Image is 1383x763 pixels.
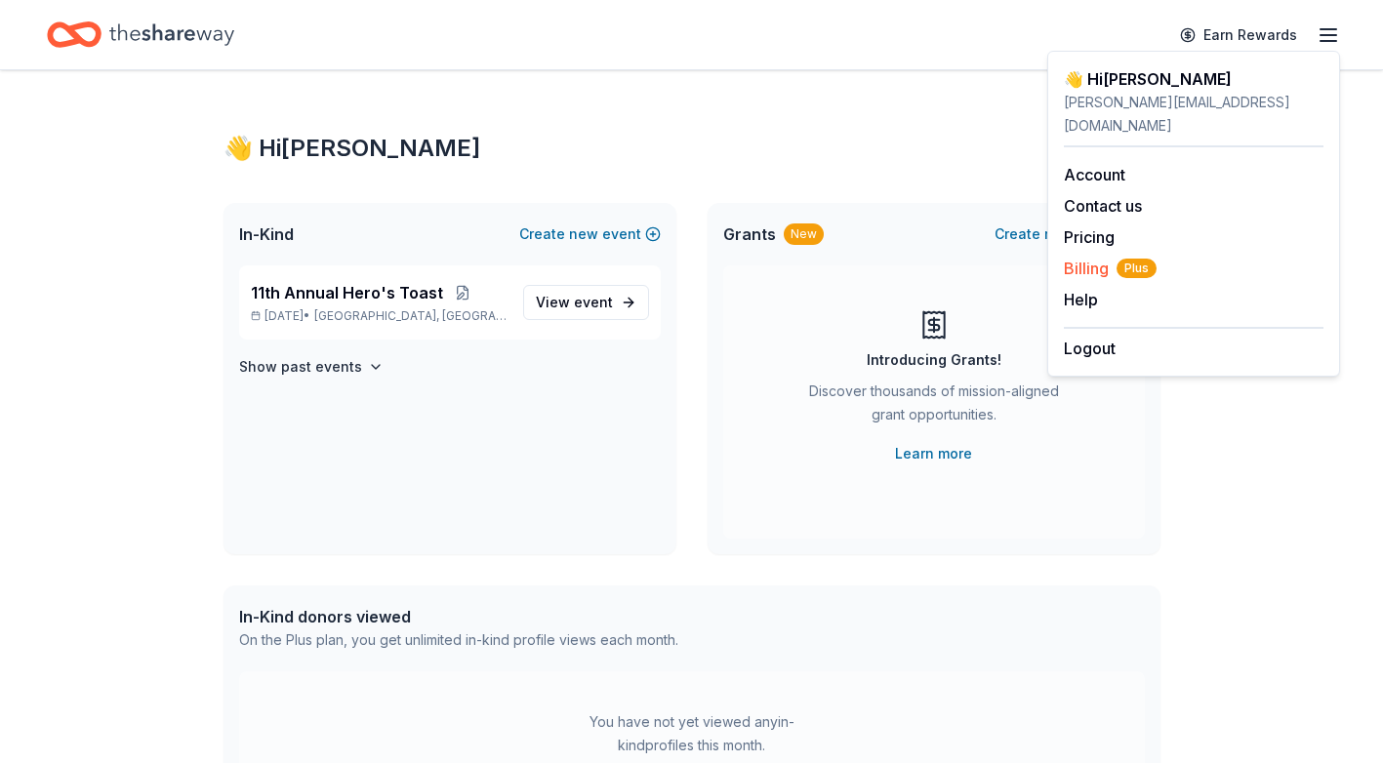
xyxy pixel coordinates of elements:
span: event [574,294,613,310]
div: [PERSON_NAME][EMAIL_ADDRESS][DOMAIN_NAME] [1064,91,1323,138]
div: On the Plus plan, you get unlimited in-kind profile views each month. [239,628,678,652]
span: new [569,222,598,246]
button: Createnewproject [995,222,1145,246]
h4: Show past events [239,355,362,379]
div: Discover thousands of mission-aligned grant opportunities. [801,380,1067,434]
button: Createnewevent [519,222,661,246]
div: 👋 Hi [PERSON_NAME] [1064,67,1323,91]
span: In-Kind [239,222,294,246]
div: In-Kind donors viewed [239,605,678,628]
p: [DATE] • [251,308,508,324]
a: Home [47,12,234,58]
a: Account [1064,165,1125,184]
button: BillingPlus [1064,257,1157,280]
a: Earn Rewards [1168,18,1309,53]
button: Contact us [1064,194,1142,218]
button: Show past events [239,355,384,379]
span: new [1044,222,1074,246]
div: 👋 Hi [PERSON_NAME] [224,133,1160,164]
button: Help [1064,288,1098,311]
button: Logout [1064,337,1116,360]
span: Grants [723,222,776,246]
div: You have not yet viewed any in-kind profiles this month. [570,710,814,757]
a: Learn more [895,442,972,465]
a: Pricing [1064,227,1115,247]
span: Billing [1064,257,1157,280]
a: View event [523,285,649,320]
span: Plus [1117,259,1157,278]
span: View [536,291,613,314]
span: 11th Annual Hero's Toast [251,281,443,304]
div: Introducing Grants! [867,348,1001,372]
span: [GEOGRAPHIC_DATA], [GEOGRAPHIC_DATA] [314,308,507,324]
div: New [784,223,824,245]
